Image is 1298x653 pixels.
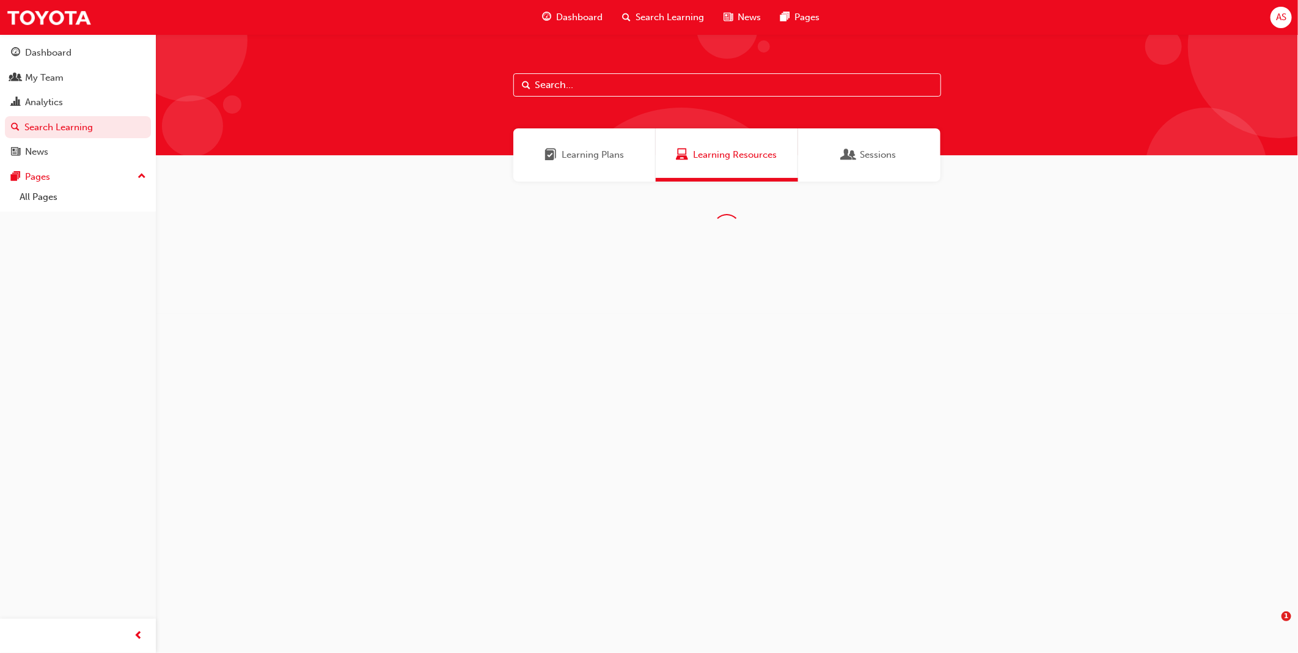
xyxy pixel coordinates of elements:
iframe: Intercom live chat [1256,611,1286,641]
div: Pages [25,170,50,184]
a: News [5,141,151,163]
span: prev-icon [134,629,144,644]
span: news-icon [724,10,733,25]
img: Trak [6,4,92,31]
span: search-icon [622,10,631,25]
a: news-iconNews [714,5,771,30]
a: Search Learning [5,116,151,139]
span: news-icon [11,147,20,158]
div: Analytics [25,95,63,109]
a: My Team [5,67,151,89]
span: Learning Plans [562,148,624,162]
button: AS [1270,7,1292,28]
span: 1 [1281,611,1291,621]
span: chart-icon [11,97,20,108]
a: Analytics [5,91,151,114]
span: up-icon [137,169,146,185]
a: search-iconSearch Learning [612,5,714,30]
button: Pages [5,166,151,188]
div: My Team [25,71,64,85]
span: Learning Resources [694,148,777,162]
span: Learning Resources [676,148,689,162]
a: All Pages [15,188,151,207]
span: Sessions [860,148,896,162]
a: Dashboard [5,42,151,64]
span: Search Learning [636,10,704,24]
span: guage-icon [542,10,551,25]
a: pages-iconPages [771,5,829,30]
span: pages-icon [780,10,790,25]
input: Search... [513,73,941,97]
span: Search [522,78,531,92]
span: people-icon [11,73,20,84]
span: Dashboard [556,10,603,24]
span: News [738,10,761,24]
a: guage-iconDashboard [532,5,612,30]
span: AS [1276,10,1286,24]
span: Learning Plans [544,148,557,162]
span: guage-icon [11,48,20,59]
span: Sessions [843,148,855,162]
span: Pages [794,10,820,24]
a: Learning PlansLearning Plans [513,128,656,182]
a: Learning ResourcesLearning Resources [656,128,798,182]
span: search-icon [11,122,20,133]
a: SessionsSessions [798,128,941,182]
div: News [25,145,48,159]
button: DashboardMy TeamAnalyticsSearch LearningNews [5,39,151,166]
span: pages-icon [11,172,20,183]
div: Dashboard [25,46,71,60]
